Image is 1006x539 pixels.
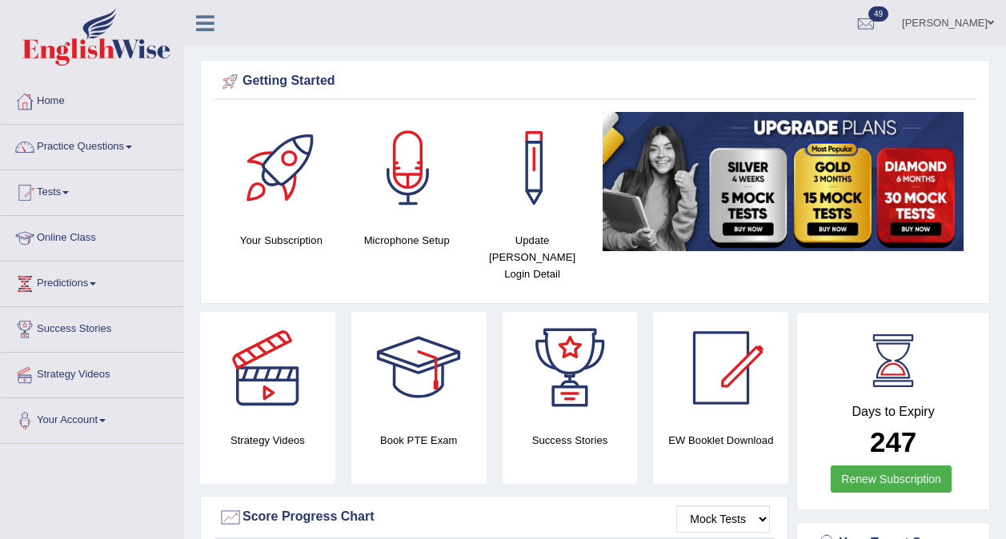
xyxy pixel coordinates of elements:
h4: Book PTE Exam [351,432,487,449]
div: Score Progress Chart [218,505,770,529]
h4: Update [PERSON_NAME] Login Detail [478,232,587,282]
div: Getting Started [218,70,972,94]
a: Tests [1,170,183,210]
a: Online Class [1,216,183,256]
a: Predictions [1,262,183,301]
h4: EW Booklet Download [653,432,788,449]
h4: Your Subscription [226,232,336,249]
b: 247 [870,426,916,457]
h4: Microphone Setup [352,232,462,249]
a: Your Account [1,398,183,438]
a: Renew Subscription [831,465,952,493]
a: Success Stories [1,307,183,347]
span: 49 [868,6,888,22]
h4: Success Stories [503,432,638,449]
img: small5.jpg [603,112,964,251]
h4: Strategy Videos [200,432,335,449]
h4: Days to Expiry [815,405,972,419]
a: Practice Questions [1,125,183,165]
a: Home [1,79,183,119]
a: Strategy Videos [1,353,183,393]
